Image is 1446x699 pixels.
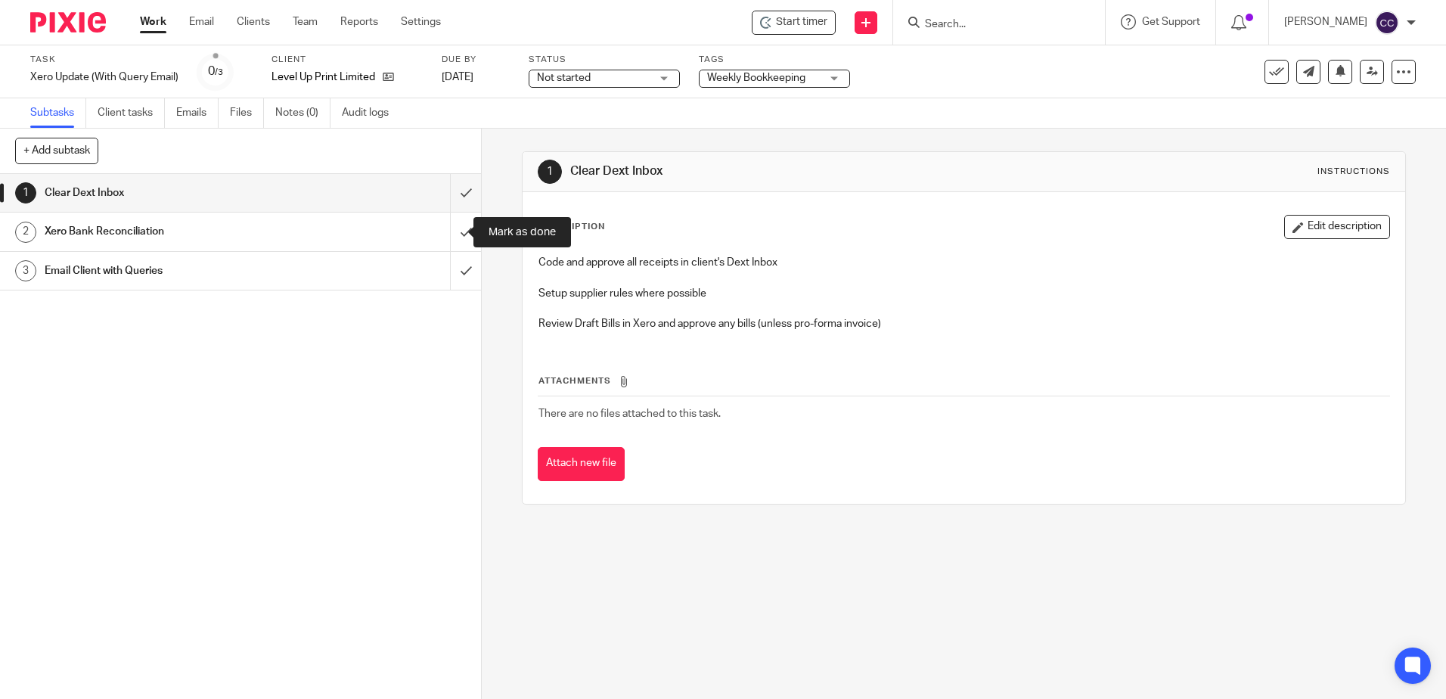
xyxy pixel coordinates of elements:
a: Work [140,14,166,30]
label: Client [272,54,423,66]
span: Start timer [776,14,827,30]
a: Clients [237,14,270,30]
div: 3 [15,260,36,281]
span: There are no files attached to this task. [538,409,721,419]
a: Files [230,98,264,128]
small: /3 [215,68,223,76]
p: Setup supplier rules where possible [538,286,1389,301]
h1: Email Client with Queries [45,259,305,282]
a: Emails [176,98,219,128]
h1: Clear Dext Inbox [45,182,305,204]
a: Email [189,14,214,30]
label: Due by [442,54,510,66]
div: 1 [15,182,36,203]
label: Status [529,54,680,66]
div: Instructions [1317,166,1390,178]
button: + Add subtask [15,138,98,163]
div: 0 [208,63,223,80]
div: 1 [538,160,562,184]
h1: Clear Dext Inbox [570,163,996,179]
p: Description [538,221,605,233]
a: Team [293,14,318,30]
h1: Xero Bank Reconciliation [45,220,305,243]
label: Task [30,54,178,66]
a: Settings [401,14,441,30]
p: Code and approve all receipts in client's Dext Inbox [538,255,1389,270]
a: Reports [340,14,378,30]
input: Search [923,18,1060,32]
span: Get Support [1142,17,1200,27]
p: [PERSON_NAME] [1284,14,1367,30]
p: Level Up Print Limited [272,70,375,85]
span: [DATE] [442,72,473,82]
label: Tags [699,54,850,66]
button: Attach new file [538,447,625,481]
span: Weekly Bookkeeping [707,73,805,83]
img: svg%3E [1375,11,1399,35]
div: 2 [15,222,36,243]
button: Edit description [1284,215,1390,239]
a: Audit logs [342,98,400,128]
div: Xero Update (With Query Email) [30,70,178,85]
a: Subtasks [30,98,86,128]
a: Notes (0) [275,98,330,128]
p: Review Draft Bills in Xero and approve any bills (unless pro-forma invoice) [538,316,1389,331]
span: Not started [537,73,591,83]
div: Level Up Print Limited - Xero Update (With Query Email) [752,11,836,35]
a: Client tasks [98,98,165,128]
span: Attachments [538,377,611,385]
img: Pixie [30,12,106,33]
